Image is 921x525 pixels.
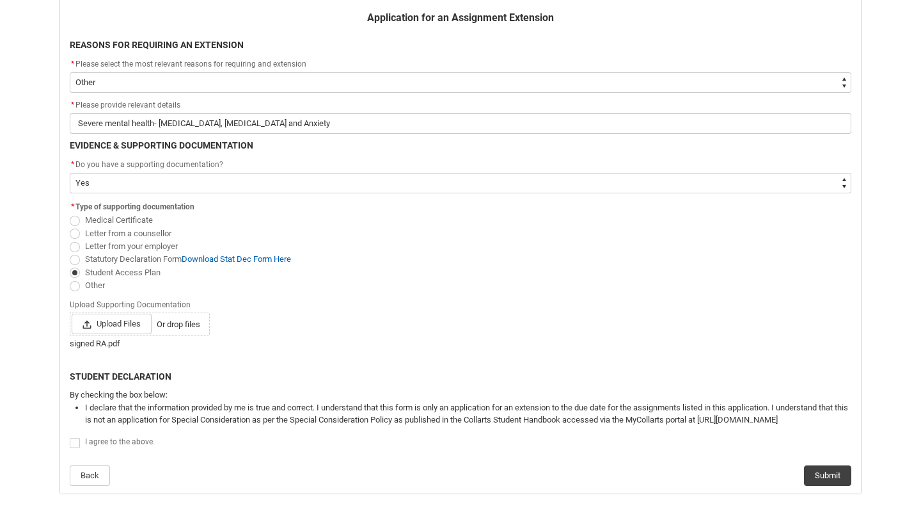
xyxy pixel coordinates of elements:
abbr: required [71,60,74,69]
abbr: required [71,101,74,109]
b: EVIDENCE & SUPPORTING DOCUMENTATION [70,140,253,150]
abbr: required [71,160,74,169]
b: STUDENT DECLARATION [70,371,171,382]
span: Do you have a supporting documentation? [75,160,223,169]
span: Other [85,280,105,290]
b: REASONS FOR REQUIRING AN EXTENSION [70,40,244,50]
span: Please select the most relevant reasons for requiring and extension [75,60,306,69]
span: Student Access Plan [85,268,161,277]
span: Medical Certificate [85,215,153,225]
div: signed RA.pdf [70,337,851,350]
li: I declare that the information provided by me is true and correct. I understand that this form is... [85,401,851,426]
p: By checking the box below: [70,389,851,401]
abbr: required [71,202,74,211]
a: Download Stat Dec Form Here [182,254,291,264]
span: Letter from your employer [85,241,178,251]
span: Upload Supporting Documentation [70,296,196,311]
button: Submit [804,465,851,486]
span: Statutory Declaration Form [85,254,291,264]
span: Please provide relevant details [70,101,180,109]
span: Upload Files [72,314,152,334]
span: Type of supporting documentation [75,202,194,211]
button: Back [70,465,110,486]
span: I agree to the above. [85,437,155,446]
b: Application for an Assignment Extension [367,12,554,24]
span: Or drop files [157,318,200,331]
span: Letter from a counsellor [85,229,171,238]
